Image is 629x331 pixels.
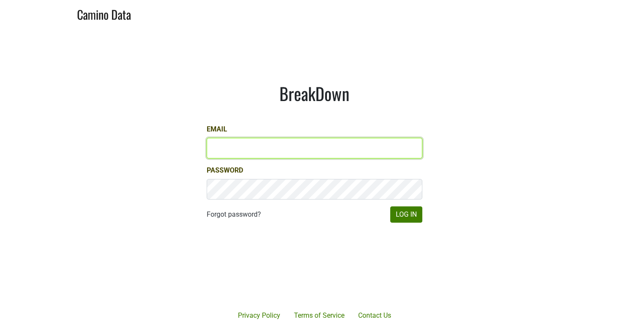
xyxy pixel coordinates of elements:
label: Email [207,124,227,134]
h1: BreakDown [207,83,422,104]
a: Forgot password? [207,209,261,220]
a: Privacy Policy [231,307,287,324]
button: Log In [390,206,422,223]
a: Contact Us [351,307,398,324]
label: Password [207,165,243,176]
a: Camino Data [77,3,131,24]
a: Terms of Service [287,307,351,324]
